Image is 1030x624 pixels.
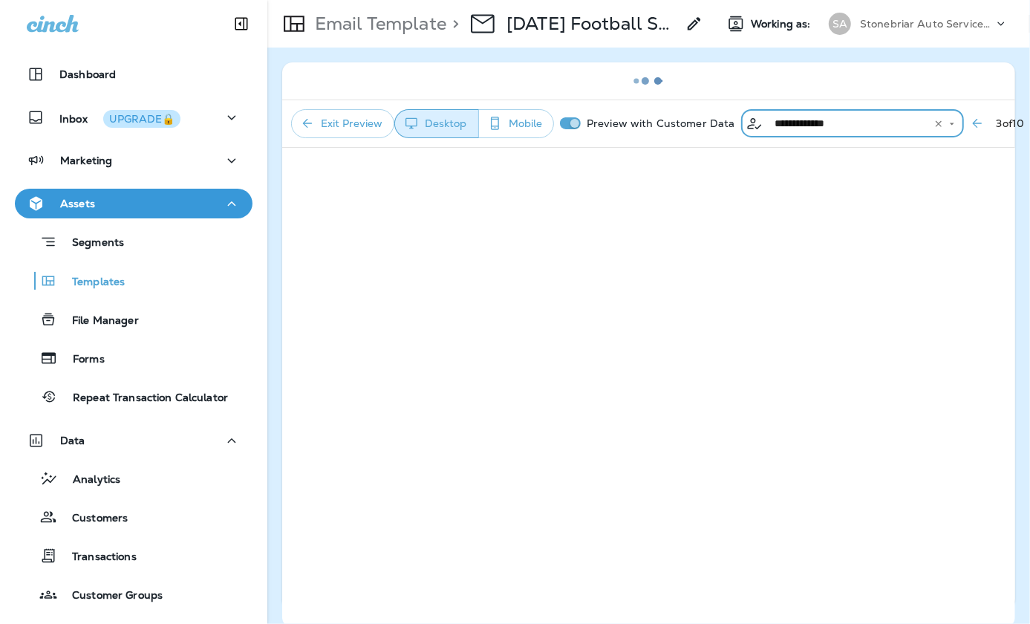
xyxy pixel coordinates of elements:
[291,109,394,138] button: Exit Preview
[997,117,1025,130] span: 3 of 10
[60,435,85,446] p: Data
[309,13,446,35] p: Email Template
[394,109,479,138] button: Desktop
[15,146,252,175] button: Marketing
[60,198,95,209] p: Assets
[15,304,252,335] button: File Manager
[103,110,180,128] button: UPGRADE🔒
[57,314,139,328] p: File Manager
[57,236,124,251] p: Segments
[109,114,175,124] div: UPGRADE🔒
[478,109,554,138] button: Mobile
[58,353,105,367] p: Forms
[506,13,677,35] p: [DATE] Football Season 2025 ALL STORES
[506,13,677,35] div: 09/11/25 Football Season 2025 ALL STORES
[945,117,959,131] button: Open
[829,13,851,35] div: SA
[860,18,994,30] p: Stonebriar Auto Services Group
[751,18,814,30] span: Working as:
[15,265,252,296] button: Templates
[15,59,252,89] button: Dashboard
[15,540,252,571] button: Transactions
[15,579,252,610] button: Customer Groups
[58,473,120,487] p: Analytics
[964,110,991,137] button: Previous Preview Customer
[446,13,459,35] p: >
[15,189,252,218] button: Assets
[15,381,252,412] button: Repeat Transaction Calculator
[15,501,252,533] button: Customers
[57,550,137,565] p: Transactions
[58,391,228,406] p: Repeat Transaction Calculator
[930,116,947,132] button: Clear
[581,111,741,135] p: Preview with Customer Data
[59,68,116,80] p: Dashboard
[15,342,252,374] button: Forms
[221,9,262,39] button: Collapse Sidebar
[57,589,163,603] p: Customer Groups
[15,103,252,132] button: InboxUPGRADE🔒
[60,155,112,166] p: Marketing
[15,463,252,494] button: Analytics
[57,512,128,526] p: Customers
[15,226,252,258] button: Segments
[59,110,180,126] p: Inbox
[15,426,252,455] button: Data
[57,276,125,290] p: Templates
